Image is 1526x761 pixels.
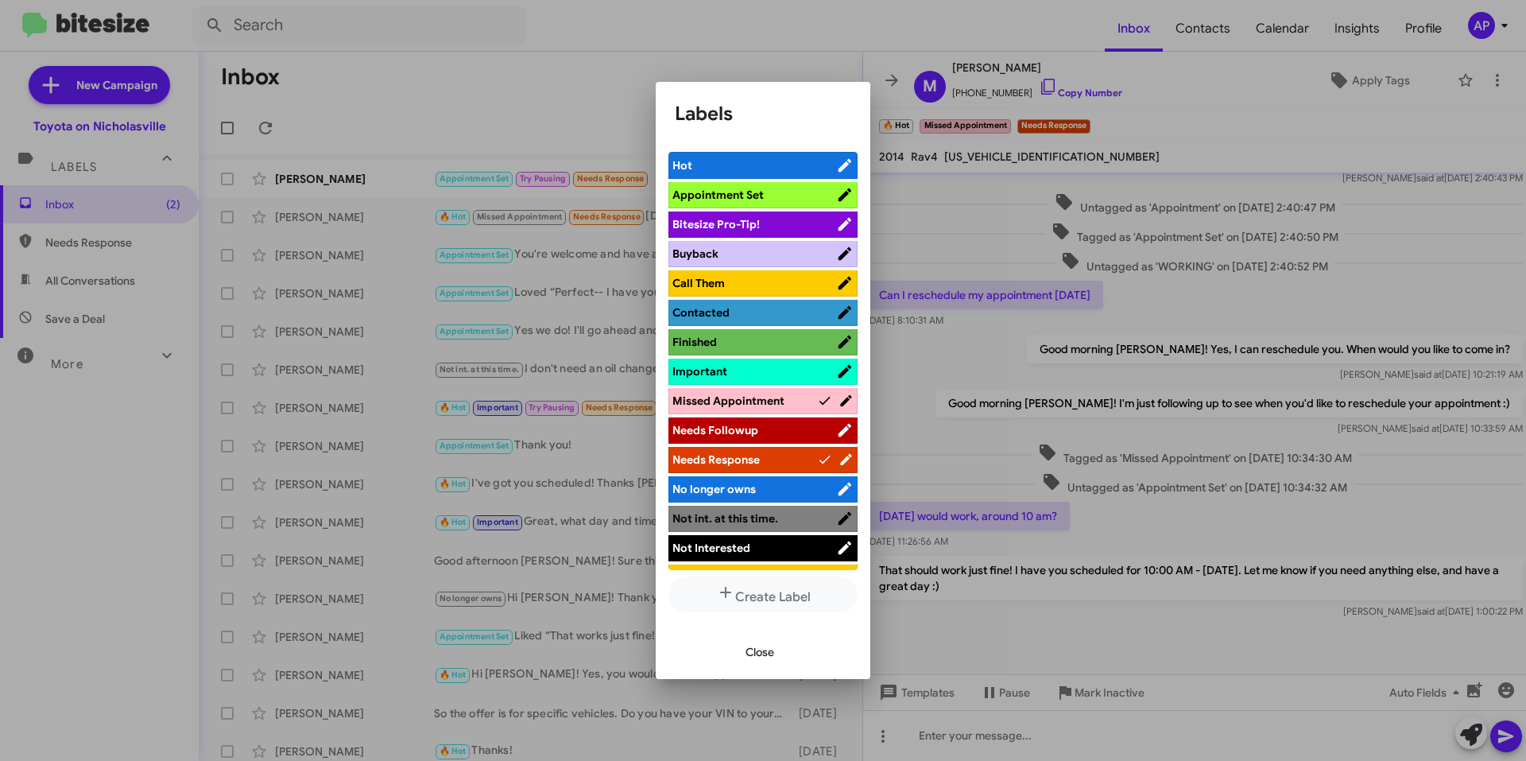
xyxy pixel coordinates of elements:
[672,276,725,290] span: Call Them
[672,394,784,408] span: Missed Appointment
[672,541,750,555] span: Not Interested
[746,638,774,666] span: Close
[733,638,787,666] button: Close
[672,511,778,526] span: Not int. at this time.
[672,570,711,584] span: Paused
[672,335,717,349] span: Finished
[675,101,851,126] h1: Labels
[672,482,756,496] span: No longer owns
[672,217,760,231] span: Bitesize Pro-Tip!
[672,423,758,437] span: Needs Followup
[672,247,718,261] span: Buyback
[672,452,760,467] span: Needs Response
[672,305,730,320] span: Contacted
[668,577,858,612] button: Create Label
[672,364,727,379] span: Important
[672,188,764,202] span: Appointment Set
[672,158,692,173] span: Hot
